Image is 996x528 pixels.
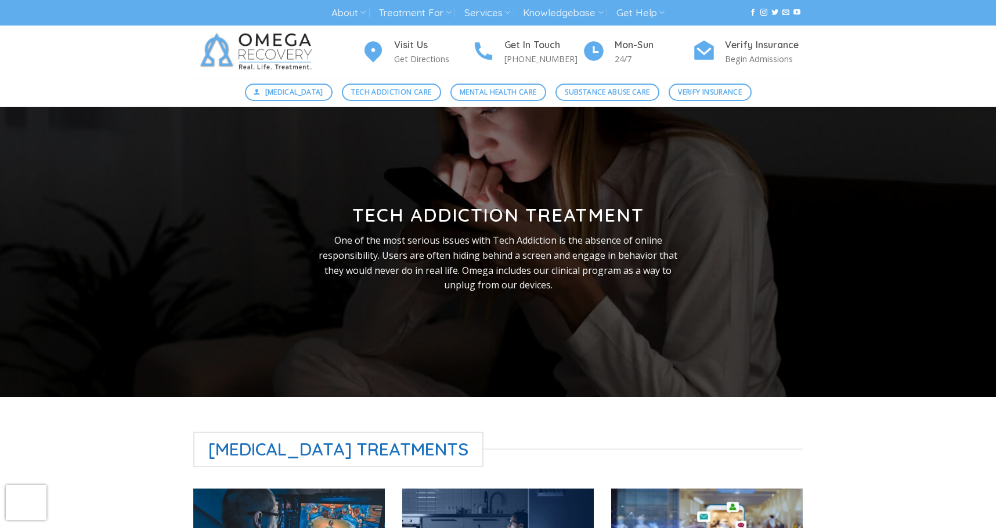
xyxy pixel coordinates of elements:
[504,52,582,66] p: [PHONE_NUMBER]
[523,2,603,24] a: Knowledgebase
[362,38,472,66] a: Visit Us Get Directions
[615,38,692,53] h4: Mon-Sun
[565,86,649,97] span: Substance Abuse Care
[793,9,800,17] a: Follow on YouTube
[394,52,472,66] p: Get Directions
[464,2,510,24] a: Services
[669,84,752,101] a: Verify Insurance
[450,84,546,101] a: Mental Health Care
[331,2,366,24] a: About
[771,9,778,17] a: Follow on Twitter
[692,38,803,66] a: Verify Insurance Begin Admissions
[615,52,692,66] p: 24/7
[352,203,644,226] strong: Tech Addiction Treatment
[394,38,472,53] h4: Visit Us
[342,84,441,101] a: Tech Addiction Care
[460,86,536,97] span: Mental Health Care
[555,84,659,101] a: Substance Abuse Care
[725,38,803,53] h4: Verify Insurance
[310,233,686,292] p: One of the most serious issues with Tech Addiction is the absence of online responsibility. Users...
[504,38,582,53] h4: Get In Touch
[193,432,483,467] span: [MEDICAL_DATA] Treatments
[351,86,431,97] span: Tech Addiction Care
[472,38,582,66] a: Get In Touch [PHONE_NUMBER]
[749,9,756,17] a: Follow on Facebook
[378,2,451,24] a: Treatment For
[782,9,789,17] a: Send us an email
[245,84,333,101] a: [MEDICAL_DATA]
[725,52,803,66] p: Begin Admissions
[193,26,324,78] img: Omega Recovery
[678,86,742,97] span: Verify Insurance
[616,2,665,24] a: Get Help
[265,86,323,97] span: [MEDICAL_DATA]
[760,9,767,17] a: Follow on Instagram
